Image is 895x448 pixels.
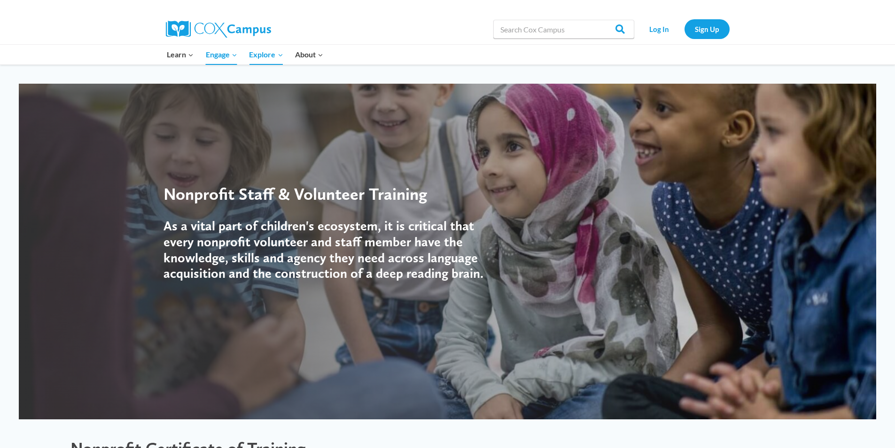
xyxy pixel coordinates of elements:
[161,45,329,64] nav: Primary Navigation
[166,21,271,38] img: Cox Campus
[206,48,237,61] span: Engage
[493,20,634,39] input: Search Cox Campus
[685,19,730,39] a: Sign Up
[249,48,283,61] span: Explore
[639,19,680,39] a: Log In
[163,218,497,281] h4: As a vital part of children's ecosystem, it is critical that every nonprofit volunteer and staff ...
[167,48,194,61] span: Learn
[295,48,323,61] span: About
[639,19,730,39] nav: Secondary Navigation
[163,184,497,204] div: Nonprofit Staff & Volunteer Training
